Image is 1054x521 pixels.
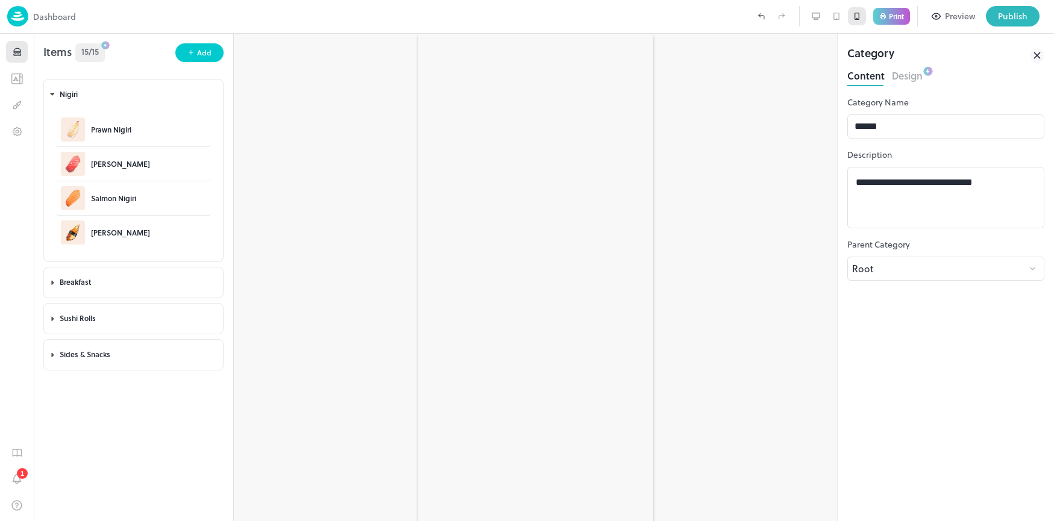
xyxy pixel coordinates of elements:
[81,45,99,58] span: 15/15
[91,124,131,135] div: Prawn Nigiri
[751,6,771,27] label: Undo (Ctrl + Z)
[43,43,72,62] span: Items
[847,45,894,66] div: Category
[43,76,224,264] div: Nigiriitem imagePrawn Nigiri item image[PERSON_NAME] item imageSalmon Nigiri item image[PERSON_NAME]
[49,267,218,298] div: Breakfast
[847,257,1028,281] div: Root
[43,337,224,373] div: Sides & Snacks
[60,277,208,287] div: Breakfast
[889,13,904,20] p: Print
[49,340,218,370] div: Sides & Snacks
[60,89,208,99] div: Nigiri
[91,193,136,204] div: Salmon Nigiri
[91,227,150,238] div: [PERSON_NAME]
[892,66,923,83] button: Design
[61,186,85,210] img: item image
[43,264,224,301] div: Breakfast
[925,6,982,27] button: Preview
[197,47,212,58] div: Add
[945,10,975,23] div: Preview
[6,67,28,89] button: Templates
[986,6,1040,27] button: Publish
[17,468,28,479] div: 1
[6,441,28,463] button: Guides
[33,10,76,23] p: Dashboard
[6,94,28,116] button: Design
[61,152,85,176] img: item image
[61,117,85,142] img: item image
[49,304,218,334] div: Sushi Rolls
[43,301,224,337] div: Sushi Rolls
[771,6,792,27] label: Redo (Ctrl + Y)
[49,80,218,110] div: Nigiri
[998,10,1027,23] div: Publish
[7,6,28,27] img: logo-86c26b7e.jpg
[175,43,224,62] button: Add
[847,148,1044,161] p: Description
[847,238,1044,251] p: Parent Category
[6,494,28,516] button: Help
[6,41,28,63] button: Items
[60,313,208,323] div: Sushi Rolls
[61,220,85,245] img: item image
[91,158,150,169] div: [PERSON_NAME]
[6,468,28,494] div: Notifications
[847,96,1044,108] p: Category Name
[6,120,28,142] button: Settings
[60,349,208,360] div: Sides & Snacks
[847,66,885,83] button: Content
